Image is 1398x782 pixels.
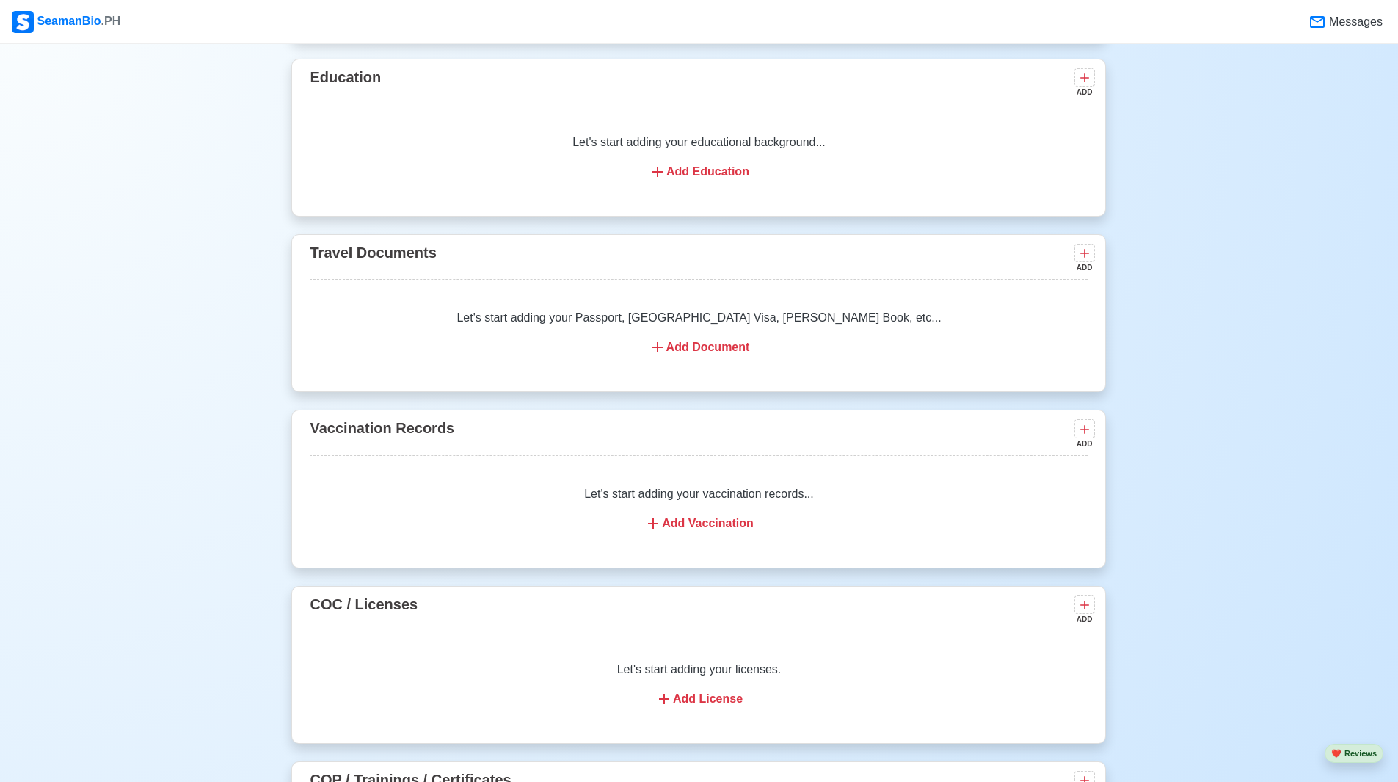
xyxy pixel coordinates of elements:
div: Let's start adding your educational background... [310,116,1088,198]
img: Logo [12,11,34,33]
div: ADD [1074,614,1092,625]
span: Vaccination Records [310,420,454,436]
div: SeamanBio [12,11,120,33]
div: Add Document [327,338,1070,356]
span: .PH [101,15,121,27]
div: Let's start adding your vaccination records... [310,468,1088,550]
span: Travel Documents [310,245,436,261]
p: Let's start adding your licenses. [327,661,1070,678]
button: heartReviews [1325,744,1383,764]
div: ADD [1074,87,1092,98]
div: ADD [1074,438,1092,449]
div: ADD [1074,262,1092,273]
span: heart [1331,749,1341,758]
div: Add Vaccination [327,515,1070,532]
span: COC / Licenses [310,596,418,612]
div: Let's start adding your Passport, [GEOGRAPHIC_DATA] Visa, [PERSON_NAME] Book, etc... [310,292,1088,374]
div: Add License [327,690,1070,708]
span: Messages [1326,13,1383,31]
span: Education [310,69,381,85]
div: Add Education [327,163,1070,181]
